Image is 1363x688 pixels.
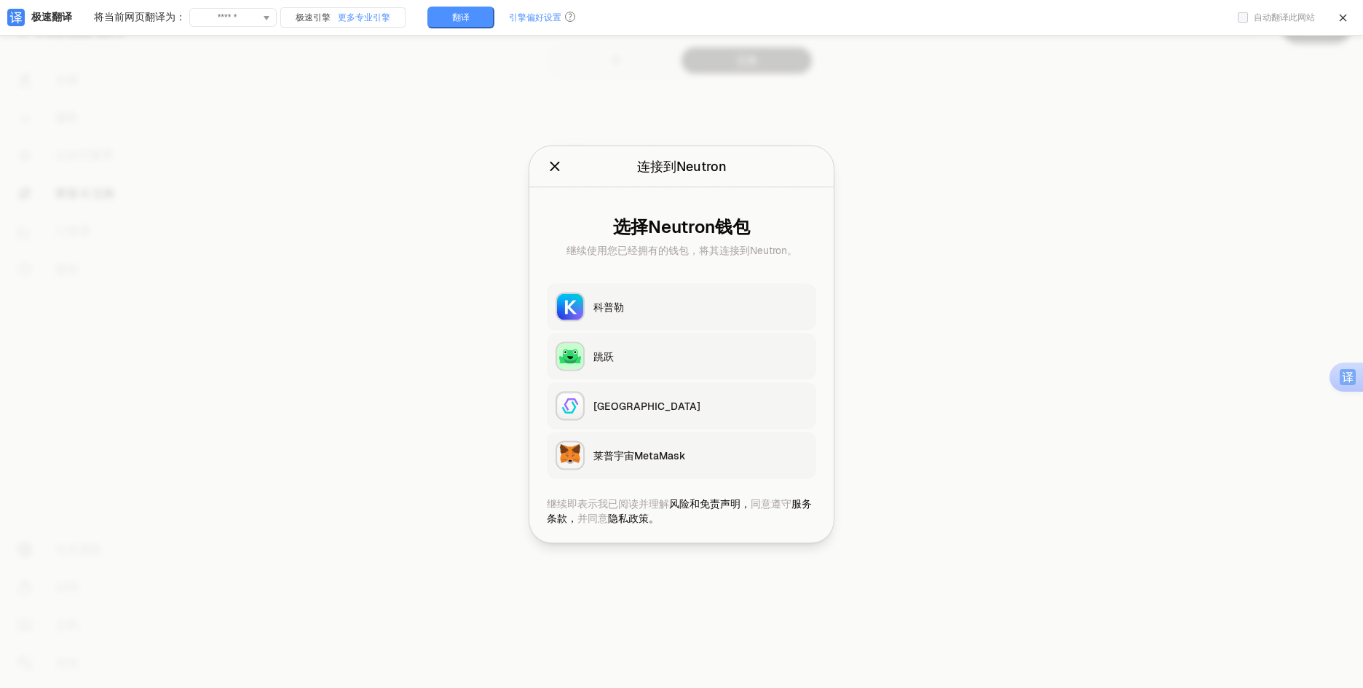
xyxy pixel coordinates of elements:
[751,497,791,510] font: 同意遵守
[557,293,583,320] img: 科普勒
[637,157,676,174] font: 连接到
[547,432,816,478] button: 莱普宇宙MetaMask莱普宇宙MetaMask
[593,300,624,313] font: 科普勒
[676,157,727,174] font: Neutron
[547,156,563,176] button: 关闭
[547,283,816,330] button: 科普勒科普勒
[557,343,583,369] img: 跳跃
[577,511,608,524] font: 并同意
[593,349,614,363] font: 跳跃
[608,511,659,524] a: 隐私政策。
[669,497,751,510] a: 风险和免责声明，
[547,497,669,510] font: 继续即表示我已阅读并理解
[593,448,686,462] font: 莱普宇宙MetaMask
[593,399,700,412] font: [GEOGRAPHIC_DATA]
[557,392,583,419] img: 宇宙站
[557,442,583,468] img: 莱普宇宙MetaMask
[547,333,816,379] button: 跳跃跳跃
[547,382,816,429] button: 宇宙站[GEOGRAPHIC_DATA]
[566,243,797,256] font: 继续使用您已经拥有的钱包，将其连接到Neutron。
[613,215,750,237] font: 选择Neutron钱包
